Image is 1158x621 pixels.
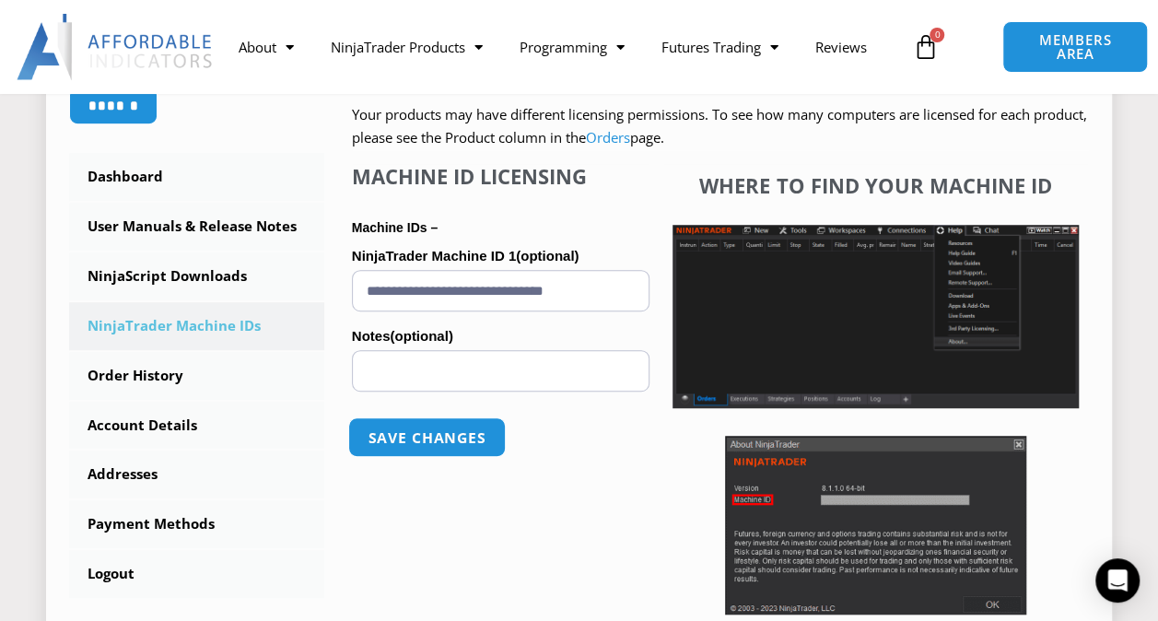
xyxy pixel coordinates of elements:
h4: Machine ID Licensing [352,164,649,188]
nav: Menu [220,26,904,68]
label: NinjaTrader Machine ID 1 [352,242,649,270]
img: Screenshot 2025-01-17 1155544 | Affordable Indicators – NinjaTrader [673,225,1080,408]
a: Reviews [797,26,885,68]
span: 0 [930,28,944,42]
a: Logout [69,550,324,598]
a: Orders [586,128,630,146]
img: Screenshot 2025-01-17 114931 | Affordable Indicators – NinjaTrader [725,436,1026,615]
strong: Machine IDs – [352,220,438,235]
a: NinjaTrader Products [312,26,501,68]
div: Open Intercom Messenger [1095,558,1140,603]
span: (optional) [390,328,452,344]
a: Programming [501,26,643,68]
h4: Where to find your Machine ID [673,173,1080,197]
a: Addresses [69,451,324,498]
button: Save changes [348,417,506,457]
a: Account Details [69,402,324,450]
img: LogoAI | Affordable Indicators – NinjaTrader [17,14,215,80]
a: Order History [69,352,324,400]
a: Futures Trading [643,26,797,68]
a: User Manuals & Release Notes [69,203,324,251]
a: NinjaScript Downloads [69,252,324,300]
a: MEMBERS AREA [1002,21,1148,73]
a: Payment Methods [69,500,324,548]
nav: Account pages [69,153,324,598]
span: (optional) [516,248,579,264]
span: Your products may have different licensing permissions. To see how many computers are licensed fo... [352,105,1087,147]
a: About [220,26,312,68]
a: 0 [884,20,965,74]
span: MEMBERS AREA [1022,33,1129,61]
a: NinjaTrader Machine IDs [69,302,324,350]
a: Dashboard [69,153,324,201]
label: Notes [352,322,649,350]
